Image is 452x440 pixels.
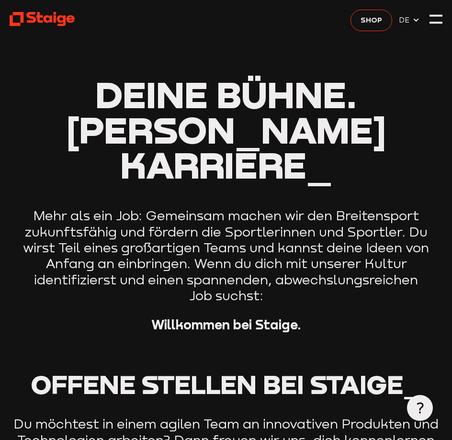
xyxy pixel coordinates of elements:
[151,316,301,332] strong: Willkommen bei Staige.
[11,208,441,304] p: Mehr als ein Job: Gemeinsam machen wir den Breitensport zukunftsfähig und fördern die Sportlerinn...
[399,14,413,25] span: DE
[263,368,421,400] span: bei Staige_
[31,368,257,400] span: Offene Stellen
[66,72,386,187] span: Deine Bühne. [PERSON_NAME] Karriere_
[350,10,392,31] a: Shop
[361,14,382,25] span: Shop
